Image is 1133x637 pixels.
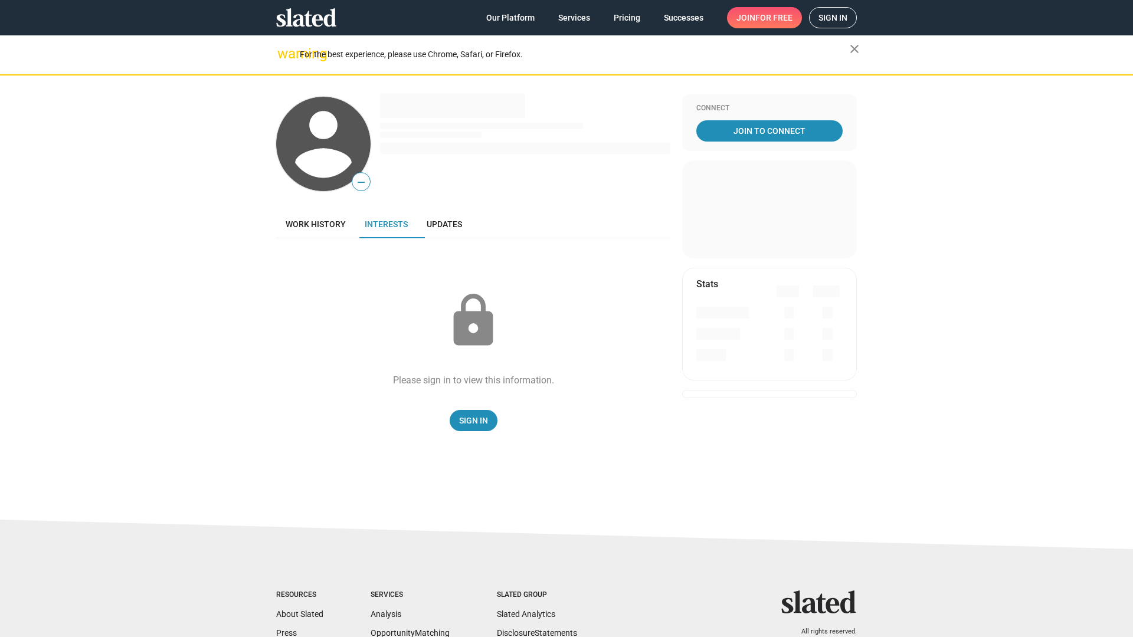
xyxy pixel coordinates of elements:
[614,7,640,28] span: Pricing
[276,210,355,238] a: Work history
[393,374,554,386] div: Please sign in to view this information.
[696,104,843,113] div: Connect
[818,8,847,28] span: Sign in
[286,219,346,229] span: Work history
[450,410,497,431] a: Sign In
[477,7,544,28] a: Our Platform
[352,175,370,190] span: —
[300,47,850,63] div: For the best experience, please use Chrome, Safari, or Firefox.
[459,410,488,431] span: Sign In
[277,47,292,61] mat-icon: warning
[371,609,401,619] a: Analysis
[365,219,408,229] span: Interests
[654,7,713,28] a: Successes
[727,7,802,28] a: Joinfor free
[371,590,450,600] div: Services
[696,278,718,290] mat-card-title: Stats
[809,7,857,28] a: Sign in
[497,609,555,619] a: Slated Analytics
[847,42,862,56] mat-icon: close
[417,210,471,238] a: Updates
[276,590,323,600] div: Resources
[549,7,600,28] a: Services
[444,291,503,350] mat-icon: lock
[355,210,417,238] a: Interests
[497,590,577,600] div: Slated Group
[699,120,840,142] span: Join To Connect
[276,609,323,619] a: About Slated
[696,120,843,142] a: Join To Connect
[558,7,590,28] span: Services
[664,7,703,28] span: Successes
[486,7,535,28] span: Our Platform
[427,219,462,229] span: Updates
[604,7,650,28] a: Pricing
[736,7,793,28] span: Join
[755,7,793,28] span: for free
